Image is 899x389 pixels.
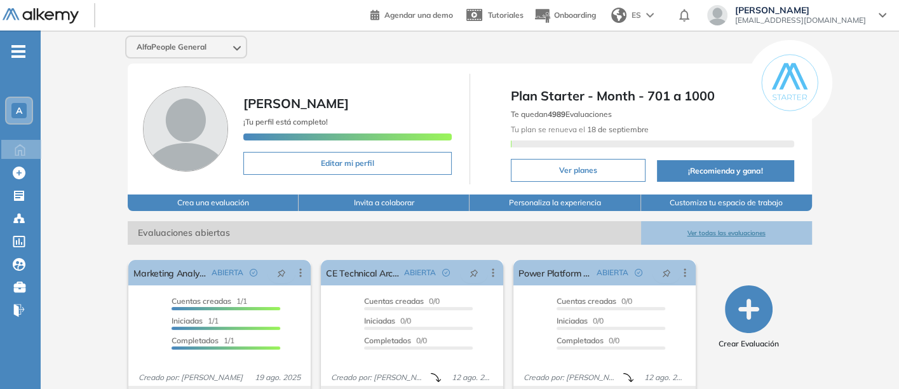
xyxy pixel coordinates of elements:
span: 0/0 [557,316,604,325]
span: Completados [364,336,411,345]
i: - [11,50,25,53]
span: pushpin [662,268,671,278]
img: Foto de perfil [143,86,228,172]
button: Crear Evaluación [719,285,779,350]
span: 0/0 [364,336,427,345]
span: Cuentas creadas [172,296,231,306]
span: check-circle [250,269,257,276]
span: Plan Starter - Month - 701 a 1000 [511,86,794,106]
span: 19 ago. 2025 [250,372,306,383]
a: Marketing Analyst - [GEOGRAPHIC_DATA] [133,260,206,285]
button: pushpin [652,263,680,283]
button: Invita a colaborar [299,194,470,211]
button: pushpin [267,263,295,283]
span: 1/1 [172,336,234,345]
a: Agendar una demo [370,6,453,22]
button: Ver planes [511,159,646,182]
span: Iniciadas [364,316,395,325]
button: Editar mi perfil [243,152,452,175]
span: Creado por: [PERSON_NAME] [326,372,431,383]
span: [EMAIL_ADDRESS][DOMAIN_NAME] [735,15,866,25]
span: ¡Tu perfil está completo! [243,117,328,126]
span: Completados [557,336,604,345]
span: Cuentas creadas [557,296,616,306]
span: Iniciadas [557,316,588,325]
span: Tutoriales [488,10,524,20]
span: 12 ago. 2025 [447,372,498,383]
span: Onboarding [554,10,596,20]
span: 0/0 [557,336,619,345]
button: Personaliza la experiencia [470,194,640,211]
span: ABIERTA [597,267,628,278]
span: Completados [172,336,219,345]
span: pushpin [470,268,478,278]
span: Iniciadas [172,316,203,325]
span: Crear Evaluación [719,338,779,350]
button: Customiza tu espacio de trabajo [641,194,812,211]
b: 4989 [548,109,565,119]
span: A [16,106,22,116]
span: check-circle [635,269,642,276]
span: check-circle [442,269,450,276]
span: 0/0 [557,296,632,306]
b: 18 de septiembre [585,125,649,134]
span: 1/1 [172,316,219,325]
a: Power Platform Developer - [GEOGRAPHIC_DATA] [518,260,591,285]
img: arrow [646,13,654,18]
span: Agendar una demo [384,10,453,20]
button: ¡Recomienda y gana! [657,160,794,182]
span: Evaluaciones abiertas [128,221,640,245]
span: AlfaPeople General [137,42,206,52]
span: 1/1 [172,296,247,306]
button: Crea una evaluación [128,194,299,211]
span: pushpin [277,268,286,278]
span: [PERSON_NAME] [735,5,866,15]
img: world [611,8,626,23]
span: ABIERTA [404,267,436,278]
span: 0/0 [364,316,411,325]
span: Te quedan Evaluaciones [511,109,612,119]
button: Onboarding [534,2,596,29]
button: pushpin [460,263,488,283]
span: 0/0 [364,296,440,306]
img: Logo [3,8,79,24]
span: Tu plan se renueva el [511,125,649,134]
span: ABIERTA [212,267,243,278]
span: 12 ago. 2025 [639,372,691,383]
span: [PERSON_NAME] [243,95,349,111]
span: ES [632,10,641,21]
span: Cuentas creadas [364,296,424,306]
button: Ver todas las evaluaciones [641,221,812,245]
a: CE Technical Architect - [GEOGRAPHIC_DATA] [326,260,399,285]
span: Creado por: [PERSON_NAME] [133,372,248,383]
span: Creado por: [PERSON_NAME] [518,372,623,383]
